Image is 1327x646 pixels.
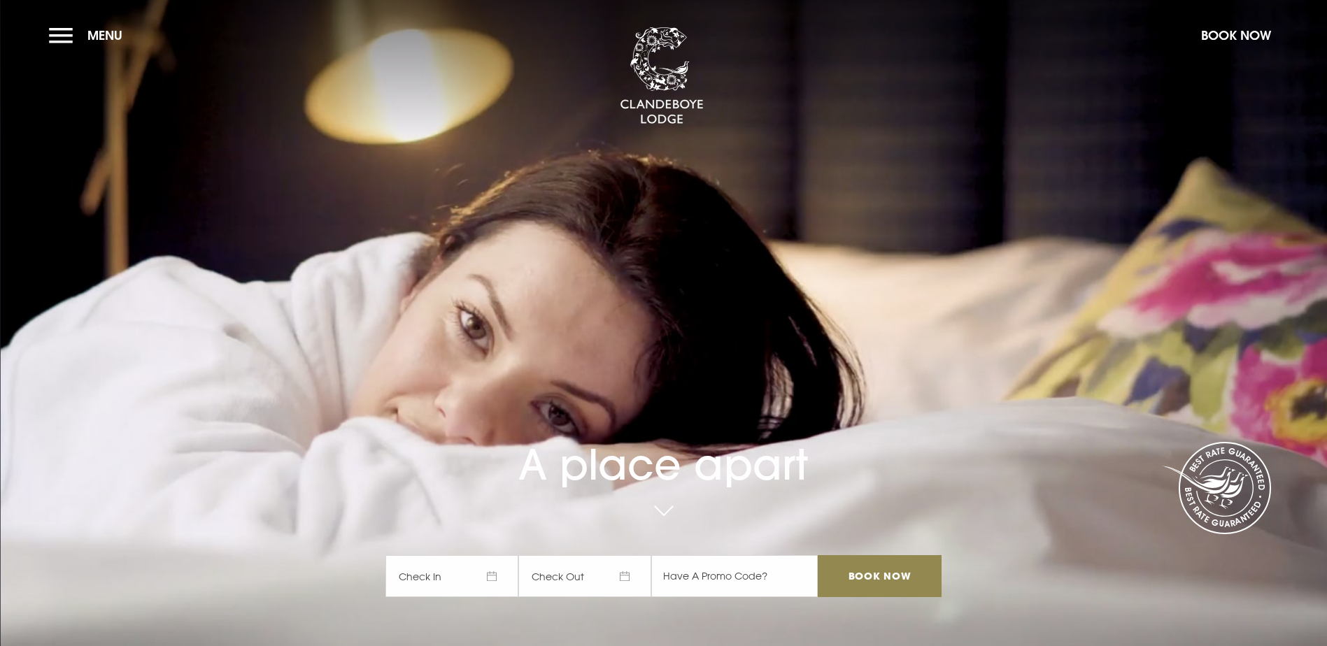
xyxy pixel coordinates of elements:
[518,555,651,597] span: Check Out
[620,27,704,125] img: Clandeboye Lodge
[49,20,129,50] button: Menu
[87,27,122,43] span: Menu
[651,555,818,597] input: Have A Promo Code?
[385,401,941,489] h1: A place apart
[1194,20,1278,50] button: Book Now
[818,555,941,597] input: Book Now
[385,555,518,597] span: Check In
